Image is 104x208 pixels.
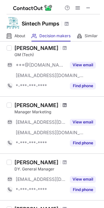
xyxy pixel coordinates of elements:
[14,45,58,51] div: [PERSON_NAME]
[14,109,100,115] div: Manager Marketing
[70,176,96,183] button: Reveal Button
[16,130,84,136] span: [EMAIL_ADDRESS][DOMAIN_NAME]
[70,62,96,68] button: Reveal Button
[70,140,96,146] button: Reveal Button
[14,52,100,58] div: GM (Tech)
[14,159,58,166] div: [PERSON_NAME]
[16,176,66,182] span: [EMAIL_ADDRESS][DOMAIN_NAME]
[7,16,20,29] img: 7e8ee4e5ddd9d2d93bf2eb5c457fcb27
[22,20,59,27] h1: Sintech Pumps
[13,4,52,12] img: ContactOut v5.3.10
[70,186,96,193] button: Reveal Button
[16,62,66,68] span: ***@[DOMAIN_NAME]
[85,33,98,39] span: Similar
[14,102,58,108] div: [PERSON_NAME]
[16,72,84,78] span: [EMAIL_ADDRESS][DOMAIN_NAME]
[16,119,66,125] span: [EMAIL_ADDRESS][DOMAIN_NAME]
[39,33,71,39] span: Decision makers
[70,119,96,125] button: Reveal Button
[14,33,25,39] span: About
[70,83,96,89] button: Reveal Button
[14,166,100,172] div: DY. General Manager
